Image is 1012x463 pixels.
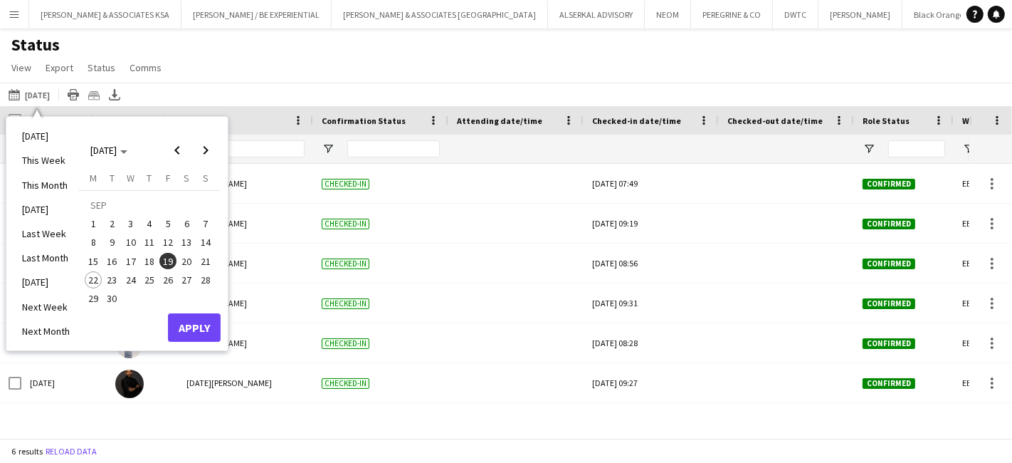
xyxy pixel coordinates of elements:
span: 11 [141,234,158,251]
span: 17 [122,253,139,270]
span: W [127,172,135,184]
span: 8 [85,234,102,251]
div: [DATE] 09:27 [592,363,710,402]
button: [PERSON_NAME] & ASSOCIATES KSA [29,1,181,28]
span: Export [46,61,73,74]
li: This Month [14,173,78,197]
li: Next Week [14,295,78,319]
button: 16-09-2025 [102,251,121,270]
button: [PERSON_NAME] & ASSOCIATES [GEOGRAPHIC_DATA] [332,1,548,28]
a: Export [40,58,79,77]
button: 27-09-2025 [177,271,196,289]
input: Name Filter Input [212,140,305,157]
button: 17-09-2025 [122,251,140,270]
li: [DATE] [14,197,78,222]
button: 25-09-2025 [140,271,159,289]
button: 26-09-2025 [159,271,177,289]
span: Confirmed [863,179,915,189]
button: [PERSON_NAME] [818,1,902,28]
button: 06-09-2025 [177,214,196,233]
app-action-btn: Export XLSX [106,86,123,103]
span: Checked-in [322,338,369,349]
span: Confirmed [863,298,915,309]
span: 24 [122,271,139,288]
div: [DATE] 07:49 [592,164,710,203]
li: [DATE] [14,124,78,148]
span: 27 [179,271,196,288]
span: 26 [159,271,176,288]
span: 20 [179,253,196,270]
span: Confirmed [863,259,915,269]
span: T [110,172,115,184]
span: 23 [104,271,121,288]
button: 13-09-2025 [177,233,196,251]
button: Choose month and year [85,137,133,163]
span: 12 [159,234,176,251]
div: [DATE] 09:19 [592,204,710,243]
span: View [11,61,31,74]
button: Reload data [43,444,100,459]
span: 19 [159,253,176,270]
span: Checked-in [322,219,369,229]
button: 28-09-2025 [196,271,215,289]
span: [DATE][PERSON_NAME] [186,378,272,388]
span: 18 [141,253,158,270]
span: 13 [179,234,196,251]
span: Checked-in date/time [592,115,681,126]
span: F [166,172,171,184]
button: Open Filter Menu [863,142,875,155]
span: Confirmation Status [322,115,406,126]
a: View [6,58,37,77]
span: Comms [130,61,162,74]
button: 02-09-2025 [102,214,121,233]
span: S [203,172,209,184]
span: [DATE] [90,144,117,157]
button: Open Filter Menu [962,142,975,155]
button: Open Filter Menu [322,142,334,155]
button: 09-09-2025 [102,233,121,251]
span: Checked-in [322,298,369,309]
span: T [147,172,152,184]
button: ALSERKAL ADVISORY [548,1,645,28]
button: [DATE] [6,86,53,103]
app-action-btn: Crew files as ZIP [85,86,102,103]
span: Confirmed [863,338,915,349]
button: 22-09-2025 [84,271,102,289]
button: [PERSON_NAME] / BE EXPERIENTIAL [181,1,332,28]
span: 14 [197,234,214,251]
button: 10-09-2025 [122,233,140,251]
button: Black Orange [902,1,976,28]
button: 19-09-2025 [159,251,177,270]
button: 29-09-2025 [84,289,102,308]
span: M [90,172,97,184]
button: 24-09-2025 [122,271,140,289]
button: PEREGRINE & CO [691,1,773,28]
span: Photo [115,115,139,126]
span: 21 [197,253,214,270]
span: Checked-in [322,179,369,189]
span: 9 [104,234,121,251]
button: 15-09-2025 [84,251,102,270]
a: Status [82,58,121,77]
span: 25 [141,271,158,288]
img: Noel Thompson [115,370,144,398]
span: S [184,172,190,184]
span: 2 [104,215,121,232]
button: NEOM [645,1,691,28]
button: 20-09-2025 [177,251,196,270]
div: [DATE] [21,363,107,402]
button: 18-09-2025 [140,251,159,270]
span: Attending date/time [457,115,542,126]
li: Last Month [14,246,78,270]
span: 15 [85,253,102,270]
button: 21-09-2025 [196,251,215,270]
input: Role Status Filter Input [888,140,945,157]
span: Role Status [863,115,910,126]
button: 05-09-2025 [159,214,177,233]
li: Next Month [14,319,78,343]
span: Checked-in [322,259,369,269]
td: SEP [84,196,215,214]
span: Name [186,115,209,126]
button: 30-09-2025 [102,289,121,308]
span: 10 [122,234,139,251]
